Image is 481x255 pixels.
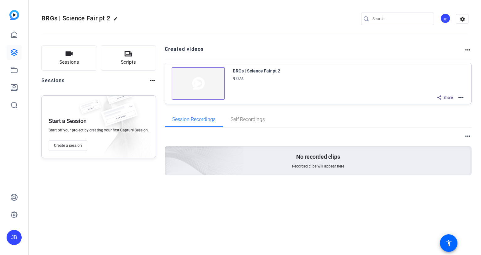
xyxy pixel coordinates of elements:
[231,117,265,122] span: Self Recordings
[113,17,121,24] mat-icon: edit
[456,14,469,24] mat-icon: settings
[440,13,451,24] div: JB
[59,59,79,66] span: Sessions
[440,13,451,24] ngx-avatar: Jonathan Black
[94,84,244,220] img: embarkstudio-empty-session.png
[41,45,97,71] button: Sessions
[172,67,225,100] img: Creator Project Thumbnail
[464,46,472,54] mat-icon: more_horiz
[7,230,22,245] div: JB
[49,128,149,133] span: Start off your project by creating your first Capture Session.
[49,117,87,125] p: Start a Session
[92,94,152,161] img: embarkstudio-empty-session.png
[49,140,87,151] button: Create a session
[96,102,143,133] img: fake-session.png
[148,77,156,84] mat-icon: more_horiz
[372,15,429,23] input: Search
[292,164,344,169] span: Recorded clips will appear here
[54,143,82,148] span: Create a session
[41,14,110,22] span: BRGs | Science Fair pt 2
[464,132,472,140] mat-icon: more_horiz
[296,153,340,161] p: No recorded clips
[445,239,452,247] mat-icon: accessibility
[233,67,280,75] div: BRGs | Science Fair pt 2
[9,10,19,20] img: blue-gradient.svg
[41,77,65,89] h2: Sessions
[233,75,243,82] div: 9:07s
[102,86,136,109] img: fake-session.png
[121,59,136,66] span: Scripts
[165,45,464,58] h2: Created videos
[443,95,453,100] span: Share
[172,117,216,122] span: Session Recordings
[101,45,156,71] button: Scripts
[76,99,104,118] img: fake-session.png
[457,94,465,101] mat-icon: more_horiz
